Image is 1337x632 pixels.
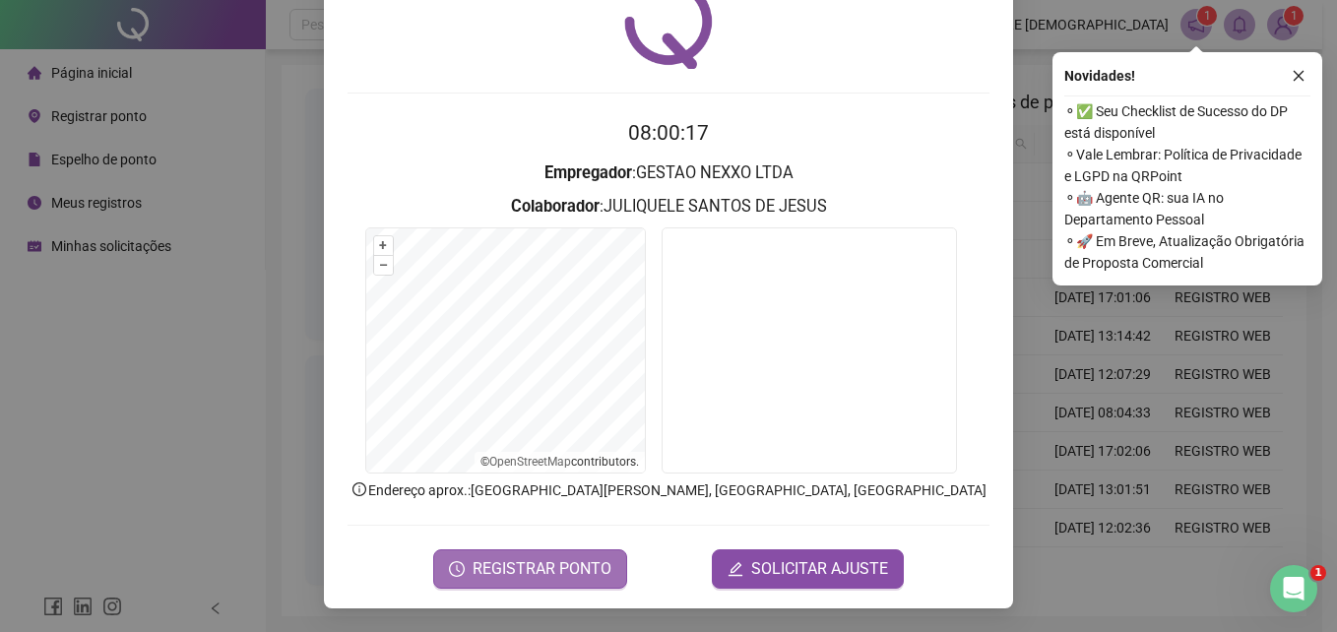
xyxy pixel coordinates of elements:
[544,163,632,182] strong: Empregador
[374,236,393,255] button: +
[628,121,709,145] time: 08:00:17
[728,561,743,577] span: edit
[751,557,888,581] span: SOLICITAR AJUSTE
[449,561,465,577] span: clock-circle
[1064,187,1310,230] span: ⚬ 🤖 Agente QR: sua IA no Departamento Pessoal
[348,194,989,220] h3: : JULIQUELE SANTOS DE JESUS
[433,549,627,589] button: REGISTRAR PONTO
[348,479,989,501] p: Endereço aprox. : [GEOGRAPHIC_DATA][PERSON_NAME], [GEOGRAPHIC_DATA], [GEOGRAPHIC_DATA]
[712,549,904,589] button: editSOLICITAR AJUSTE
[480,455,639,469] li: © contributors.
[1064,65,1135,87] span: Novidades !
[1292,69,1305,83] span: close
[348,160,989,186] h3: : GESTAO NEXXO LTDA
[473,557,611,581] span: REGISTRAR PONTO
[1310,565,1326,581] span: 1
[511,197,600,216] strong: Colaborador
[350,480,368,498] span: info-circle
[374,256,393,275] button: –
[489,455,571,469] a: OpenStreetMap
[1064,100,1310,144] span: ⚬ ✅ Seu Checklist de Sucesso do DP está disponível
[1064,144,1310,187] span: ⚬ Vale Lembrar: Política de Privacidade e LGPD na QRPoint
[1270,565,1317,612] iframe: Intercom live chat
[1064,230,1310,274] span: ⚬ 🚀 Em Breve, Atualização Obrigatória de Proposta Comercial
